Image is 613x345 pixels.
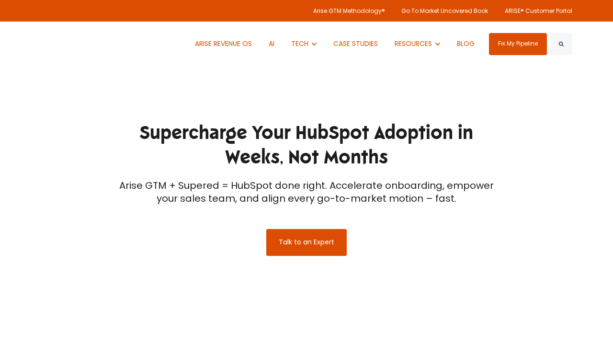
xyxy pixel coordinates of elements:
button: Search [550,33,572,55]
a: BLOG [450,22,482,66]
nav: Desktop navigation [188,22,481,66]
span: TECH [291,39,308,48]
p: Arise GTM + Supered = HubSpot done right. Accelerate onboarding, empower your sales team, and ali... [109,179,503,205]
a: ARISE REVENUE OS [188,22,259,66]
a: Fix My Pipeline [489,33,547,55]
span: RESOURCES [395,39,432,48]
img: ARISE GTM logo (1) white [41,33,60,55]
button: Show submenu for TECH TECH [284,22,324,66]
a: Talk to an Expert [266,229,347,256]
span: Supercharge Your HubSpot Adoption in Weeks, Not Months [139,121,473,169]
a: CASE STUDIES [326,22,385,66]
a: AI [261,22,282,66]
button: Show submenu for RESOURCES RESOURCES [387,22,447,66]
